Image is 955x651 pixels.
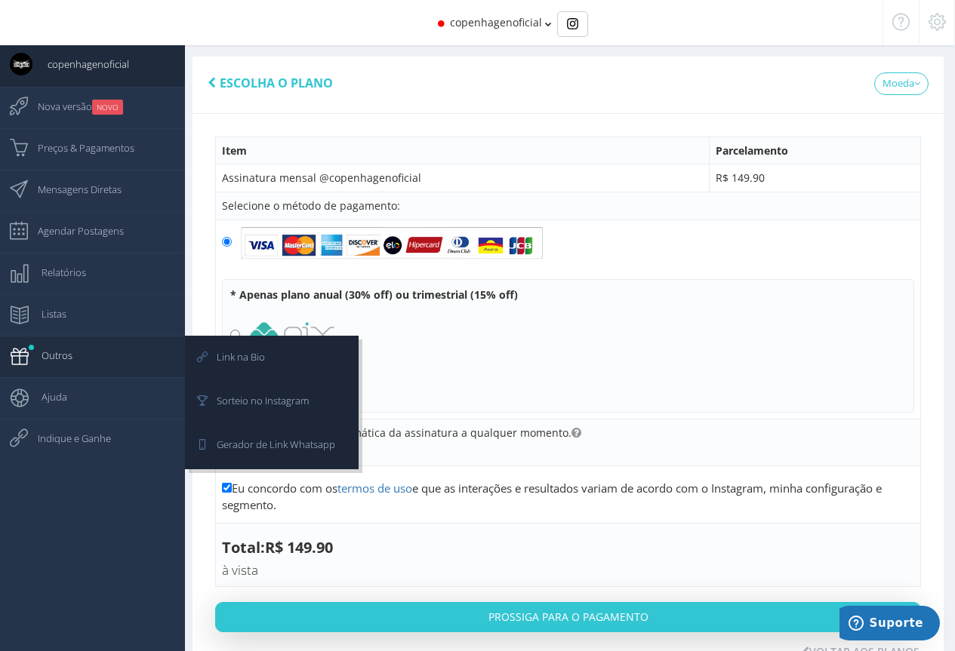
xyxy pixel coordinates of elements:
[23,88,123,125] span: Nova versão
[241,226,543,260] img: bankflags.png
[222,480,914,513] label: Eu concordo com os e que as interações e resultados variam de acordo com o Instagram, minha confi...
[450,15,542,29] span: copenhagenoficial
[716,170,765,185] span: R$ 149.90
[26,295,66,333] span: Listas
[202,425,335,463] span: Gerador de Link Whatsapp
[222,425,581,441] label: Cancele a renovação automática da assinatura a qualquer momento.
[10,53,32,75] img: User Image
[557,11,588,37] div: Basic example
[874,72,929,95] a: Moeda
[202,338,265,376] span: Link na Bio
[23,419,111,457] span: Indique e Ganhe
[202,382,309,419] span: Sorteio no Instagram
[222,198,914,213] div: Selecione o método de pagamento:
[26,336,72,374] span: Outros
[216,137,710,164] th: Item
[839,606,940,643] iframe: Abre um widget para que você possa encontrar mais informações
[26,253,86,291] span: Relatórios
[187,425,356,467] a: Gerador de Link Whatsapp
[222,561,258,579] small: à vista
[23,129,134,167] span: Preços & Pagamentos
[222,537,333,580] span: Total:
[92,100,123,115] small: NOVO
[567,18,578,29] img: Instagram_simple_icon.svg
[216,164,710,192] td: Assinatura mensal @copenhagenoficial
[26,378,67,416] span: Ajuda
[187,382,356,423] a: Sorteio no Instagram
[222,537,333,579] span: R$ 149.90
[222,483,232,493] input: Eu concordo com ostermos de usoe que as interações e resultados variam de acordo com o Instagram,...
[23,170,122,208] span: Mensagens Diretas
[215,602,921,632] button: Prossiga para o pagamento
[220,75,333,91] span: Escolha o plano
[23,212,124,250] span: Agendar Postagens
[709,137,920,164] th: Parcelamento
[249,321,335,352] img: logo_pix.png
[337,481,412,496] a: termos de uso
[187,338,356,379] a: Link na Bio
[230,287,518,302] b: * Apenas plano anual (30% off) ou trimestrial (15% off)
[32,45,129,83] span: copenhagenoficial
